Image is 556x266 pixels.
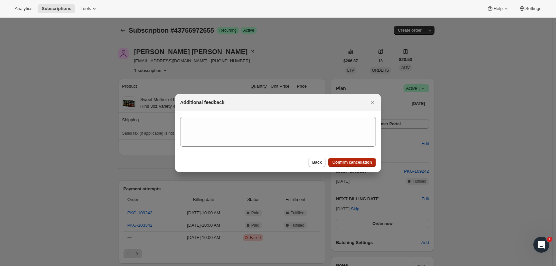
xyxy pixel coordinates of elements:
button: Close [368,98,377,107]
span: Help [493,6,502,11]
span: Tools [81,6,91,11]
button: Subscriptions [38,4,75,13]
button: Confirm cancellation [328,158,376,167]
button: Help [483,4,513,13]
button: Analytics [11,4,36,13]
button: Back [308,158,326,167]
span: Analytics [15,6,32,11]
button: Tools [77,4,102,13]
h2: Additional feedback [180,99,224,106]
span: 1 [547,237,552,242]
span: Settings [525,6,541,11]
span: Confirm cancellation [332,160,372,165]
span: Back [312,160,322,165]
span: Subscriptions [42,6,71,11]
iframe: Intercom live chat [533,237,549,253]
button: Settings [515,4,545,13]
